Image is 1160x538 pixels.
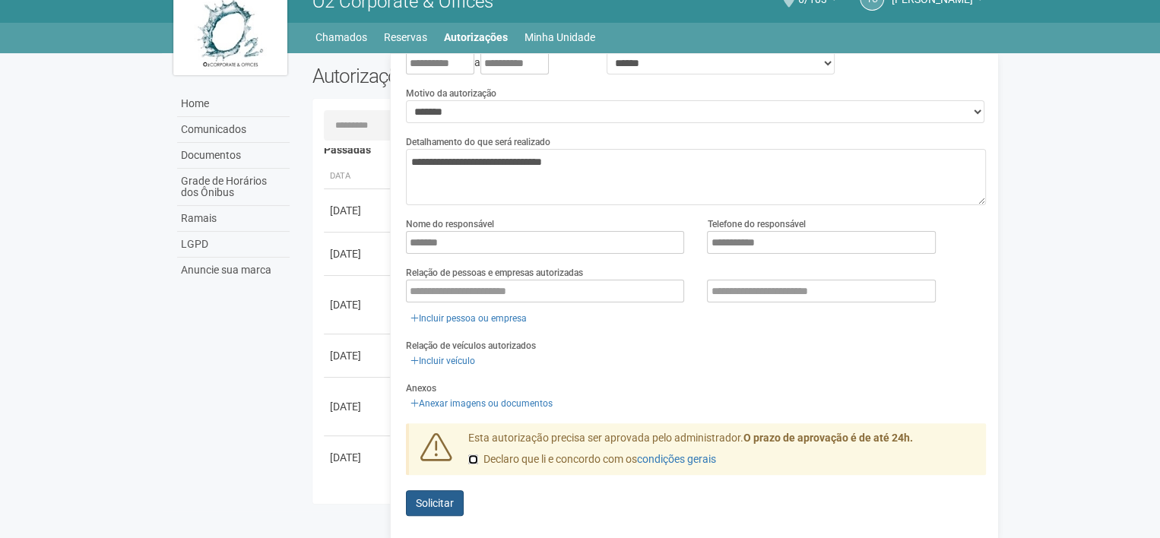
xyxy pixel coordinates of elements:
[444,27,508,48] a: Autorizações
[468,454,478,464] input: Declaro que li e concordo com oscondições gerais
[177,232,290,258] a: LGPD
[324,164,392,189] th: Data
[743,432,913,444] strong: O prazo de aprovação é de até 24h.
[406,353,480,369] a: Incluir veículo
[384,27,427,48] a: Reservas
[406,266,583,280] label: Relação de pessoas e empresas autorizadas
[330,450,386,465] div: [DATE]
[177,258,290,283] a: Anuncie sua marca
[330,297,386,312] div: [DATE]
[406,381,436,395] label: Anexos
[406,217,494,231] label: Nome do responsável
[330,348,386,363] div: [DATE]
[468,452,716,467] label: Declaro que li e concordo com os
[416,497,454,509] span: Solicitar
[707,217,805,231] label: Telefone do responsável
[330,203,386,218] div: [DATE]
[177,91,290,117] a: Home
[324,144,975,156] h4: Passadas
[177,117,290,143] a: Comunicados
[637,453,716,465] a: condições gerais
[406,87,496,100] label: Motivo da autorização
[315,27,367,48] a: Chamados
[177,143,290,169] a: Documentos
[312,65,638,87] h2: Autorizações
[177,206,290,232] a: Ramais
[525,27,595,48] a: Minha Unidade
[406,310,531,327] a: Incluir pessoa ou empresa
[177,169,290,206] a: Grade de Horários dos Ônibus
[330,399,386,414] div: [DATE]
[330,246,386,261] div: [DATE]
[457,431,986,475] div: Esta autorização precisa ser aprovada pelo administrador.
[406,135,550,149] label: Detalhamento do que será realizado
[406,395,557,412] a: Anexar imagens ou documentos
[406,339,536,353] label: Relação de veículos autorizados
[406,52,584,74] div: a
[406,490,464,516] button: Solicitar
